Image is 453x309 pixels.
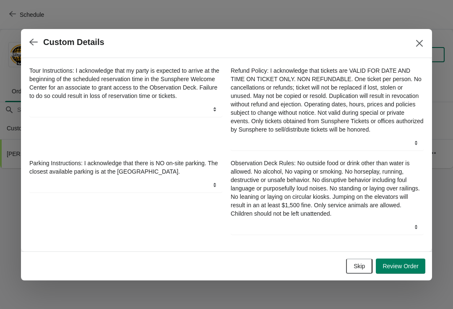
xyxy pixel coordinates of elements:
[383,263,419,269] span: Review Order
[231,66,424,134] label: Refund Policy: I acknowledge that tickets are VALID FOR DATE AND TIME ON TICKET ONLY. NON REFUNDA...
[376,259,425,274] button: Review Order
[354,263,365,269] span: Skip
[346,259,372,274] button: Skip
[43,37,104,47] h2: Custom Details
[29,66,222,100] label: Tour Instructions: I acknowledge that my party is expected to arrive at the beginning of the sche...
[412,36,427,51] button: Close
[231,159,424,218] label: Observation Deck Rules: No outside food or drink other than water is allowed. No alcohol, No vapi...
[29,159,222,176] label: Parking Instructions: I acknowledge that there is NO on-site parking. The closest available parki...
